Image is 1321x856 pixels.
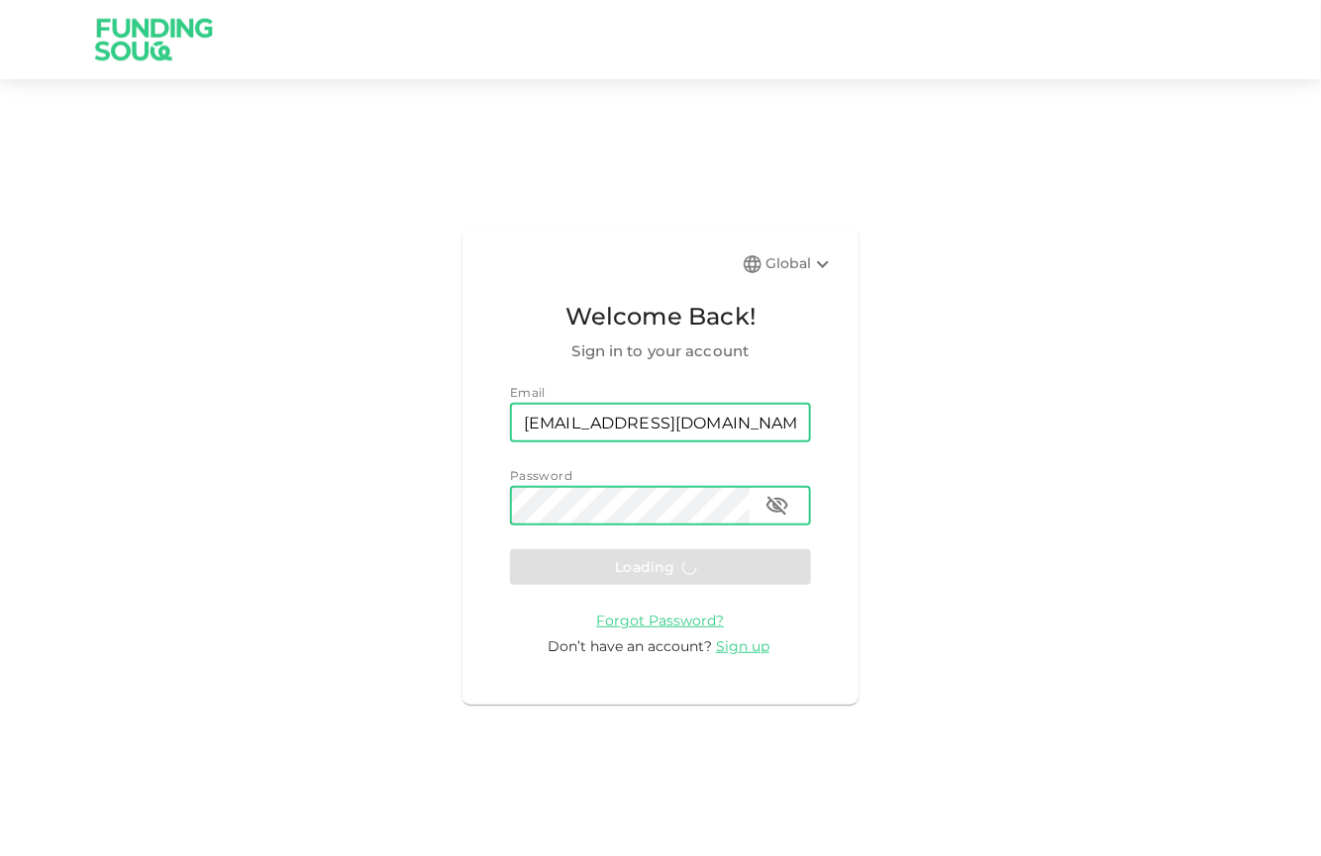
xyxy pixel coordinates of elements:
[510,339,811,363] span: Sign in to your account
[510,468,572,483] span: Password
[548,637,712,655] span: Don’t have an account?
[510,486,750,525] input: password
[510,385,546,400] span: Email
[765,252,835,276] div: Global
[510,298,811,335] span: Welcome Back!
[716,637,769,655] span: Sign up
[597,611,725,629] a: Forgot Password?
[510,403,811,442] input: email
[597,612,725,629] span: Forgot Password?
